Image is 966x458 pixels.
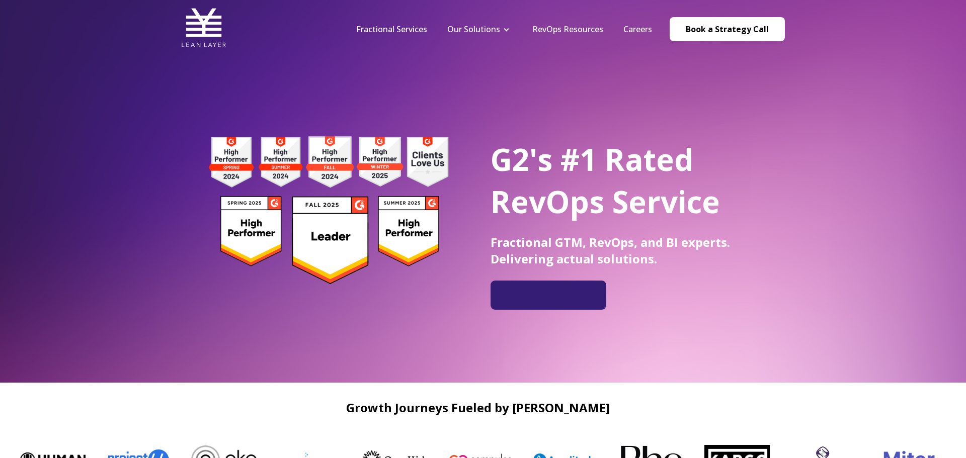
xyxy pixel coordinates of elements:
[496,285,601,306] iframe: Embedded CTA
[181,5,226,50] img: Lean Layer Logo
[346,24,662,35] div: Navigation Menu
[670,17,785,41] a: Book a Strategy Call
[532,24,603,35] a: RevOps Resources
[356,24,427,35] a: Fractional Services
[491,139,720,222] span: G2's #1 Rated RevOps Service
[491,234,730,267] span: Fractional GTM, RevOps, and BI experts. Delivering actual solutions.
[10,401,946,414] h2: Growth Journeys Fueled by [PERSON_NAME]
[623,24,652,35] a: Careers
[447,24,500,35] a: Our Solutions
[191,133,465,287] img: g2 badges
